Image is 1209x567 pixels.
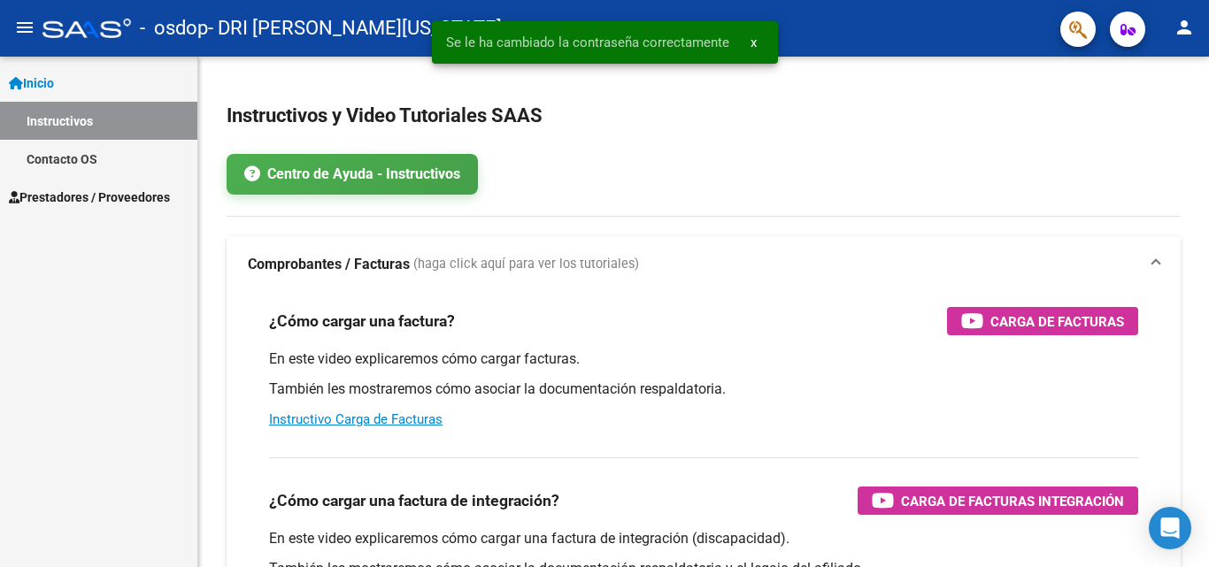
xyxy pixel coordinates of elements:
span: Prestadores / Proveedores [9,188,170,207]
h2: Instructivos y Video Tutoriales SAAS [227,99,1181,133]
div: Open Intercom Messenger [1149,507,1191,549]
span: x [751,34,757,50]
p: También les mostraremos cómo asociar la documentación respaldatoria. [269,379,1138,399]
span: Se le ha cambiado la contraseña correctamente [446,34,729,51]
p: En este video explicaremos cómo cargar facturas. [269,349,1138,369]
a: Centro de Ayuda - Instructivos [227,154,478,195]
mat-icon: person [1174,17,1195,38]
button: Carga de Facturas [947,307,1138,335]
button: Carga de Facturas Integración [858,487,1138,515]
span: (haga click aquí para ver los tutoriales) [413,255,639,274]
mat-expansion-panel-header: Comprobantes / Facturas (haga click aquí para ver los tutoriales) [227,236,1181,293]
h3: ¿Cómo cargar una factura? [269,309,455,333]
p: En este video explicaremos cómo cargar una factura de integración (discapacidad). [269,529,1138,548]
span: Carga de Facturas Integración [901,490,1124,512]
span: - DRI [PERSON_NAME][US_STATE] [208,9,502,48]
button: x [736,27,771,58]
span: - osdop [140,9,208,48]
a: Instructivo Carga de Facturas [269,411,443,427]
strong: Comprobantes / Facturas [248,255,410,274]
span: Carga de Facturas [990,310,1124,333]
h3: ¿Cómo cargar una factura de integración? [269,488,559,513]
span: Inicio [9,73,54,93]
mat-icon: menu [14,17,35,38]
